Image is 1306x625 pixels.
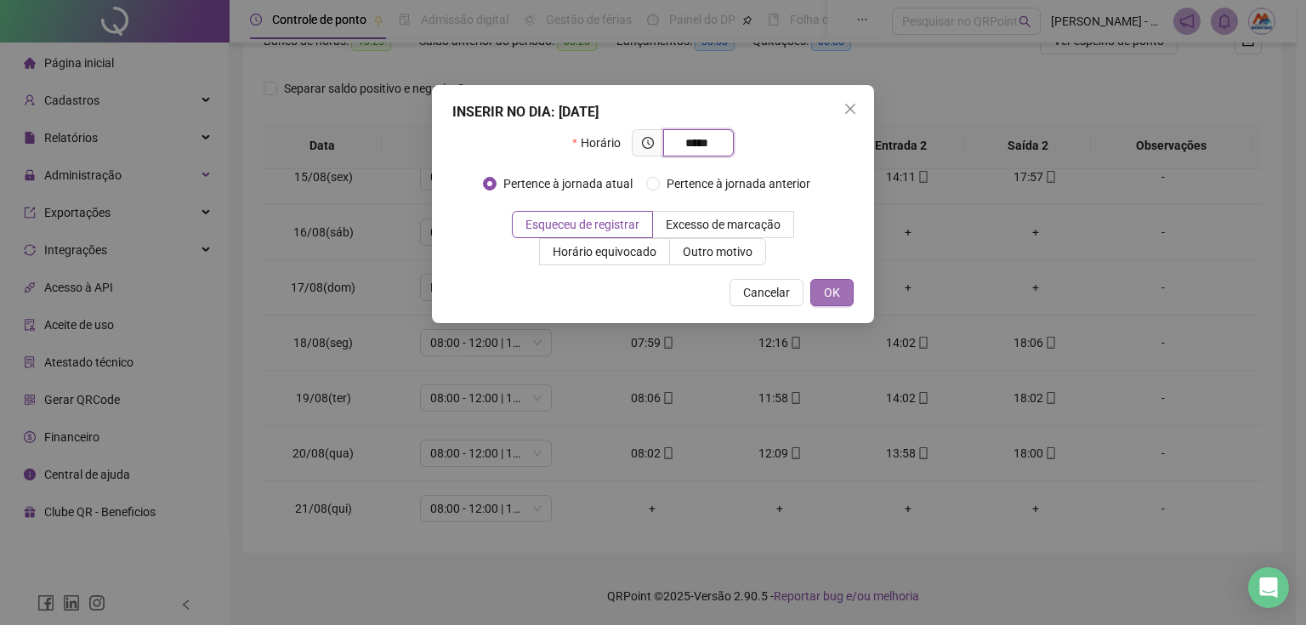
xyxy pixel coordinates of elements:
span: Esqueceu de registrar [525,218,639,231]
div: Open Intercom Messenger [1248,567,1289,608]
span: Outro motivo [683,245,752,259]
div: INSERIR NO DIA : [DATE] [452,102,854,122]
span: OK [824,283,840,302]
button: OK [810,279,854,306]
span: Pertence à jornada anterior [660,174,817,193]
span: Excesso de marcação [666,218,781,231]
span: Cancelar [743,283,790,302]
span: Pertence à jornada atual [497,174,639,193]
label: Horário [572,129,631,156]
span: close [843,102,857,116]
span: clock-circle [642,137,654,149]
button: Cancelar [730,279,803,306]
span: Horário equivocado [553,245,656,259]
button: Close [837,95,864,122]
